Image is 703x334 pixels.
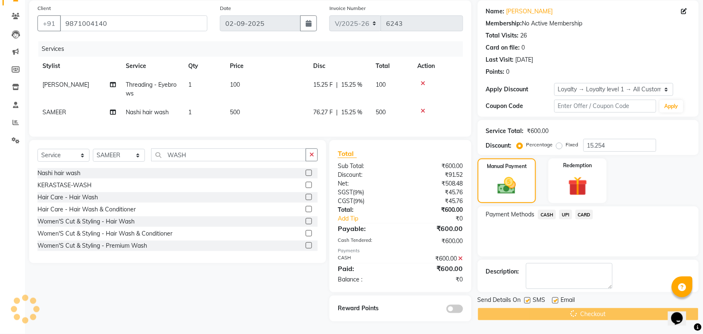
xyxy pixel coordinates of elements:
a: Add Tip [332,214,412,223]
span: CARD [576,210,593,219]
div: ₹600.00 [527,127,549,136]
label: Client [37,5,51,12]
div: ( ) [332,188,401,197]
input: Search by Name/Mobile/Email/Code [60,15,207,31]
span: SMS [533,296,546,306]
div: Women'S Cut & Styling - Hair Wash [37,217,135,226]
span: 76.27 F [313,108,333,117]
th: Action [412,57,463,75]
div: ₹0 [400,275,469,284]
div: Coupon Code [486,102,554,110]
th: Qty [183,57,225,75]
th: Disc [308,57,371,75]
div: Points: [486,68,505,76]
input: Enter Offer / Coupon Code [554,100,656,113]
div: 0 [506,68,510,76]
div: Women'S Cut & Styling - Hair Wash & Conditioner [37,229,172,238]
div: 26 [521,31,527,40]
div: ₹600.00 [400,206,469,214]
label: Redemption [563,162,592,169]
div: Apply Discount [486,85,554,94]
div: Description: [486,267,519,276]
div: 0 [522,43,525,52]
span: 15.25 F [313,80,333,89]
span: Threading - Eyebrows [126,81,177,97]
span: Total [338,149,357,158]
div: Membership: [486,19,522,28]
span: | [336,108,338,117]
div: Paid: [332,264,401,274]
span: 15.25 % [341,80,362,89]
span: Payment Methods [486,210,535,219]
span: 1 [188,108,192,116]
div: KERASTASE-WASH [37,181,92,190]
div: Service Total: [486,127,524,136]
div: ₹91.52 [400,171,469,179]
div: Discount: [332,171,401,179]
span: | [336,80,338,89]
div: Nashi hair wash [37,169,80,178]
div: Discount: [486,141,512,150]
th: Stylist [37,57,121,75]
div: CASH [332,254,401,263]
span: 15.25 % [341,108,362,117]
input: Search or Scan [151,148,306,161]
span: SGST [338,188,353,196]
span: 100 [376,81,386,88]
span: Send Details On [478,296,521,306]
span: 9% [355,198,363,204]
span: SAMEER [42,108,66,116]
th: Total [371,57,412,75]
a: [PERSON_NAME] [506,7,553,16]
img: _cash.svg [492,175,522,196]
span: 500 [376,108,386,116]
div: ₹600.00 [400,264,469,274]
div: Payments [338,247,463,254]
div: Total: [332,206,401,214]
span: 500 [230,108,240,116]
div: Balance : [332,275,401,284]
div: Net: [332,179,401,188]
div: ₹508.48 [400,179,469,188]
iframe: chat widget [668,301,695,326]
span: [PERSON_NAME] [42,81,89,88]
div: Sub Total: [332,162,401,171]
button: +91 [37,15,61,31]
button: Apply [660,100,683,113]
div: Card on file: [486,43,520,52]
div: ₹600.00 [400,254,469,263]
span: Nashi hair wash [126,108,169,116]
span: CASH [538,210,556,219]
div: ₹600.00 [400,162,469,171]
span: 1 [188,81,192,88]
div: Total Visits: [486,31,519,40]
div: No Active Membership [486,19,691,28]
span: 9% [354,189,362,196]
div: Name: [486,7,505,16]
div: ( ) [332,197,401,206]
div: [DATE] [516,55,533,64]
label: Manual Payment [487,163,527,170]
div: Hair Care - Hair Wash [37,193,98,202]
div: ₹600.00 [400,224,469,234]
span: 100 [230,81,240,88]
div: ₹0 [412,214,469,223]
div: Last Visit: [486,55,514,64]
label: Fixed [566,141,578,148]
div: ₹600.00 [400,237,469,246]
div: Cash Tendered: [332,237,401,246]
th: Price [225,57,308,75]
div: Reward Points [332,304,401,313]
div: Payable: [332,224,401,234]
span: UPI [559,210,572,219]
label: Invoice Number [329,5,366,12]
div: Services [38,41,469,57]
img: _gift.svg [562,174,593,198]
div: Women'S Cut & Styling - Premium Wash [37,241,147,250]
th: Service [121,57,183,75]
span: CGST [338,197,353,205]
div: ₹45.76 [400,188,469,197]
span: Email [561,296,575,306]
div: ₹45.76 [400,197,469,206]
div: Hair Care - Hair Wash & Conditioner [37,205,136,214]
